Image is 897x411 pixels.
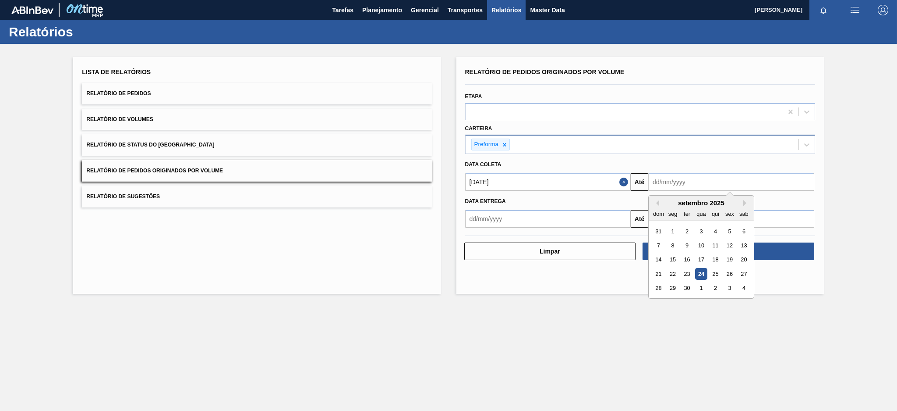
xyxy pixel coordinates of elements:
img: TNhmsLtSVTkK8tSr43FrP2fwEKptu5GPRR3wAAAABJRU5ErkJggg== [11,6,53,14]
span: Relatório de Volumes [86,116,153,122]
img: userActions [850,5,860,15]
button: Relatório de Status do [GEOGRAPHIC_DATA] [82,134,432,156]
div: Choose segunda-feira, 22 de setembro de 2025 [667,268,679,280]
div: Choose sexta-feira, 19 de setembro de 2025 [724,254,735,266]
span: Planejamento [362,5,402,15]
div: Choose quinta-feira, 4 de setembro de 2025 [710,225,721,237]
div: Choose quinta-feira, 2 de outubro de 2025 [710,282,721,294]
button: Download [643,243,814,260]
div: sex [724,208,735,220]
div: Choose segunda-feira, 8 de setembro de 2025 [667,239,679,251]
button: Close [619,173,631,191]
div: Choose sexta-feira, 3 de outubro de 2025 [724,282,735,294]
label: Etapa [465,93,482,100]
img: Logout [878,5,888,15]
button: Next Month [743,200,749,206]
button: Até [631,173,648,191]
div: Choose terça-feira, 23 de setembro de 2025 [681,268,693,280]
div: Choose terça-feira, 9 de setembro de 2025 [681,239,693,251]
span: Relatório de Status do [GEOGRAPHIC_DATA] [86,142,214,148]
div: Choose quinta-feira, 25 de setembro de 2025 [710,268,721,280]
div: Choose segunda-feira, 15 de setembro de 2025 [667,254,679,266]
div: qua [696,208,707,220]
div: Choose terça-feira, 16 de setembro de 2025 [681,254,693,266]
button: Relatório de Sugestões [82,186,432,207]
span: Data coleta [465,161,501,168]
div: Choose domingo, 31 de agosto de 2025 [653,225,664,237]
div: Choose domingo, 28 de setembro de 2025 [653,282,664,294]
div: Choose segunda-feira, 29 de setembro de 2025 [667,282,679,294]
input: dd/mm/yyyy [648,173,814,191]
div: Choose terça-feira, 30 de setembro de 2025 [681,282,693,294]
div: dom [653,208,664,220]
span: Relatório de Sugestões [86,193,160,200]
div: Choose quarta-feira, 10 de setembro de 2025 [696,239,707,251]
div: month 2025-09 [651,224,751,295]
span: Lista de Relatórios [82,68,151,75]
div: Choose sábado, 6 de setembro de 2025 [738,225,750,237]
span: Relatório de Pedidos Originados por Volume [465,68,625,75]
div: Choose sábado, 20 de setembro de 2025 [738,254,750,266]
div: Choose sábado, 4 de outubro de 2025 [738,282,750,294]
div: ter [681,208,693,220]
div: Choose sábado, 13 de setembro de 2025 [738,239,750,251]
span: Transportes [448,5,483,15]
div: Choose quarta-feira, 17 de setembro de 2025 [696,254,707,266]
div: Choose sábado, 27 de setembro de 2025 [738,268,750,280]
button: Relatório de Pedidos [82,83,432,104]
div: Choose segunda-feira, 1 de setembro de 2025 [667,225,679,237]
div: Choose domingo, 21 de setembro de 2025 [653,268,664,280]
span: Tarefas [332,5,353,15]
h1: Relatórios [9,27,164,37]
div: Choose sexta-feira, 5 de setembro de 2025 [724,225,735,237]
div: Preforma [472,139,500,150]
span: Relatório de Pedidos [86,90,151,96]
input: dd/mm/yyyy [465,210,631,228]
div: Choose quinta-feira, 11 de setembro de 2025 [710,239,721,251]
span: Relatório de Pedidos Originados por Volume [86,168,223,174]
span: Data entrega [465,198,506,204]
div: Choose quinta-feira, 18 de setembro de 2025 [710,254,721,266]
button: Relatório de Volumes [82,109,432,130]
button: Limpar [464,243,636,260]
div: sab [738,208,750,220]
label: Carteira [465,125,492,132]
span: Relatórios [491,5,521,15]
div: Choose terça-feira, 2 de setembro de 2025 [681,225,693,237]
button: Relatório de Pedidos Originados por Volume [82,160,432,182]
div: seg [667,208,679,220]
input: dd/mm/yyyy [465,173,631,191]
button: Notificações [809,4,837,16]
div: Choose quarta-feira, 24 de setembro de 2025 [696,268,707,280]
button: Previous Month [653,200,659,206]
span: Master Data [530,5,565,15]
div: Choose domingo, 7 de setembro de 2025 [653,239,664,251]
span: Gerencial [411,5,439,15]
div: setembro 2025 [649,199,754,207]
div: qui [710,208,721,220]
div: Choose sexta-feira, 12 de setembro de 2025 [724,239,735,251]
div: Choose quarta-feira, 3 de setembro de 2025 [696,225,707,237]
div: Choose quarta-feira, 1 de outubro de 2025 [696,282,707,294]
div: Choose sexta-feira, 26 de setembro de 2025 [724,268,735,280]
div: Choose domingo, 14 de setembro de 2025 [653,254,664,266]
button: Até [631,210,648,228]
